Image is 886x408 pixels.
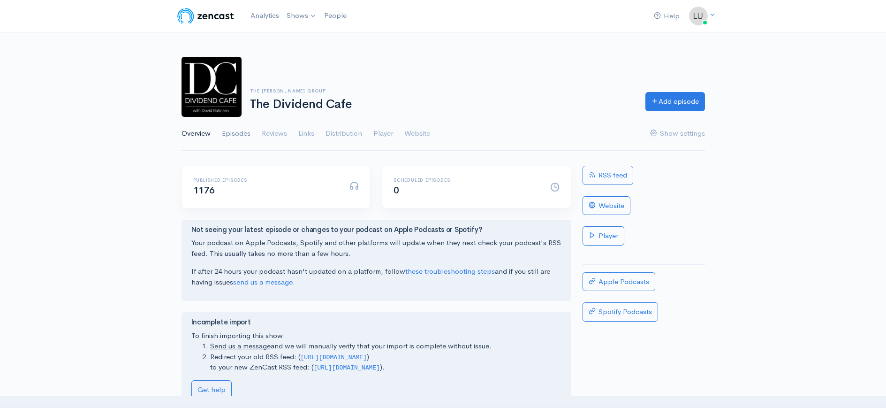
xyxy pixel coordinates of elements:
[233,277,293,286] a: send us a message
[650,6,683,26] a: Help
[210,341,271,350] a: Send us a message
[373,117,393,151] a: Player
[191,318,561,399] div: To finish importing this show:
[583,226,624,246] a: Player
[404,117,430,151] a: Website
[283,6,320,26] a: Shows
[583,196,630,216] a: Website
[645,92,705,111] a: Add episode
[191,238,561,259] p: Your podcast on Apple Podcasts, Spotify and other platforms will update when they next check your...
[650,117,705,151] a: Show settings
[394,177,539,183] h6: Scheduled episodes
[326,117,362,151] a: Distribution
[247,6,283,26] a: Analytics
[193,177,339,183] h6: Published episodes
[210,352,561,373] li: Redirect your old RSS feed: ( ) to your new ZenCast RSS feed: ( ).
[191,318,561,326] h4: Incomplete import
[222,117,250,151] a: Episodes
[191,380,232,400] a: Get help
[320,6,350,26] a: People
[176,7,235,25] img: ZenCast Logo
[250,88,634,93] h6: The [PERSON_NAME] Group
[314,364,380,371] code: [URL][DOMAIN_NAME]
[405,267,495,276] a: these troubleshooting steps
[689,7,708,25] img: ...
[583,166,633,185] a: RSS feed
[191,266,561,287] p: If after 24 hours your podcast hasn't updated on a platform, follow and if you still are having i...
[250,98,634,111] h1: The Dividend Cafe
[583,302,658,322] a: Spotify Podcasts
[301,354,367,361] code: [URL][DOMAIN_NAME]
[298,117,314,151] a: Links
[262,117,287,151] a: Reviews
[191,226,561,234] h4: Not seeing your latest episode or changes to your podcast on Apple Podcasts or Spotify?
[210,341,561,352] li: and we will manually verify that your import is complete without issue.
[182,117,211,151] a: Overview
[394,185,399,196] span: 0
[583,272,655,292] a: Apple Podcasts
[193,185,215,196] span: 1176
